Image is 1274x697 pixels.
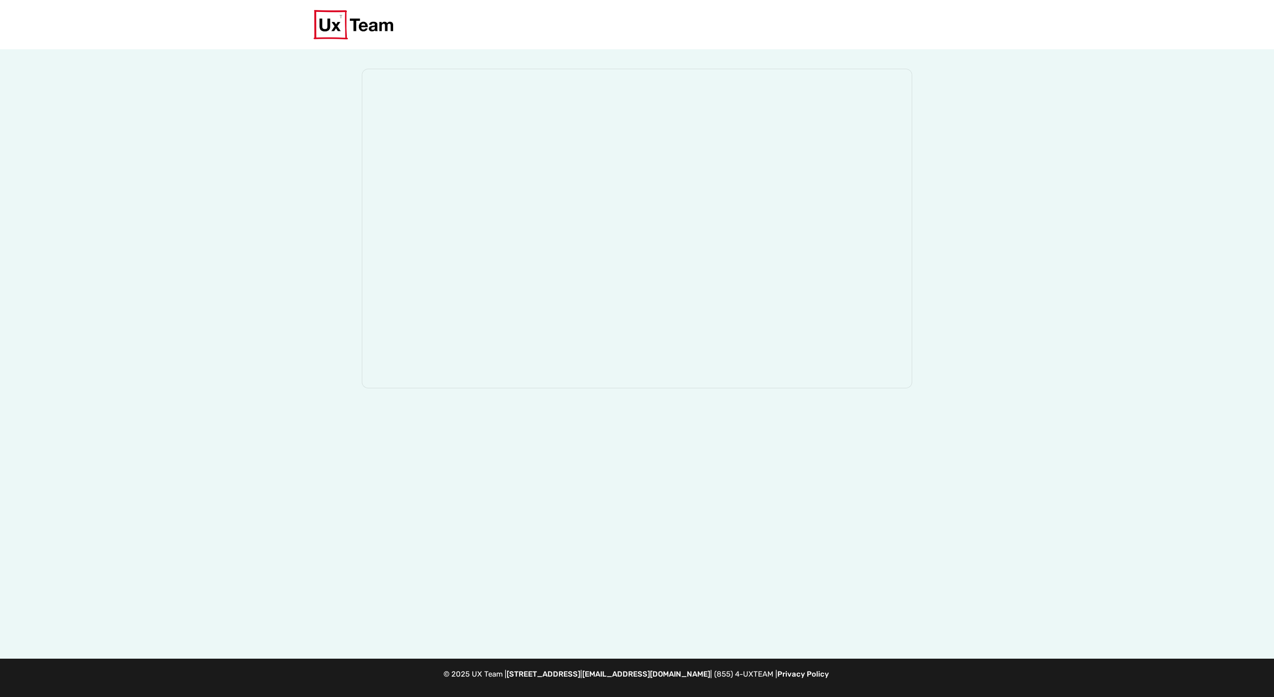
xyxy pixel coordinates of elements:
[582,670,710,679] a: [EMAIL_ADDRESS][DOMAIN_NAME]
[443,670,831,679] span: © 2025 UX Team | | | (855) 4-UXTEAM |
[362,69,912,388] iframe: ff485fa0
[777,670,829,679] a: Privacy Policy
[507,670,580,679] a: [STREET_ADDRESS]
[314,10,393,39] img: UX Team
